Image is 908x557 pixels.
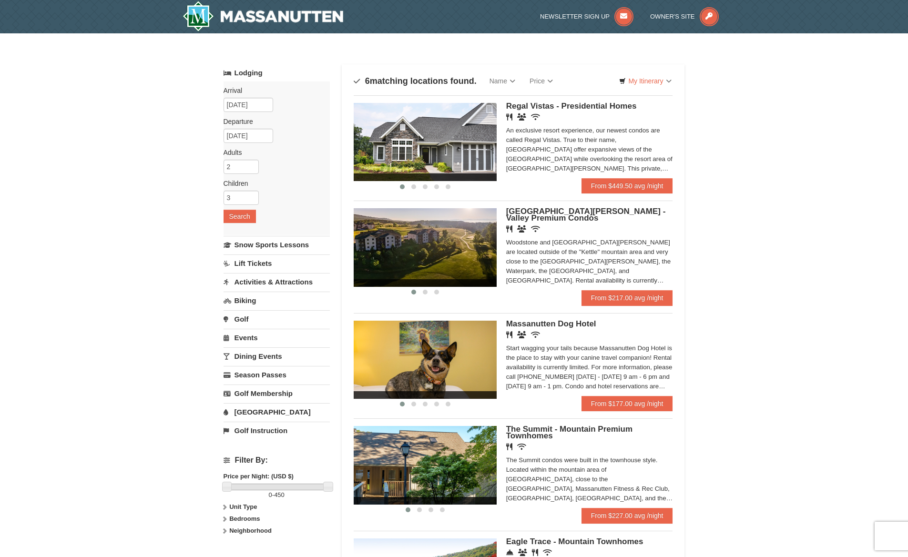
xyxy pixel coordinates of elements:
[531,113,540,121] i: Wireless Internet (free)
[522,71,560,91] a: Price
[224,473,294,480] strong: Price per Night: (USD $)
[518,549,527,556] i: Conference Facilities
[183,1,344,31] img: Massanutten Resort Logo
[517,113,526,121] i: Banquet Facilities
[224,490,330,500] label: -
[506,225,512,233] i: Restaurant
[540,13,633,20] a: Newsletter Sign Up
[482,71,522,91] a: Name
[224,292,330,309] a: Biking
[229,503,257,510] strong: Unit Type
[506,344,673,391] div: Start wagging your tails because Massanutten Dog Hotel is the place to stay with your canine trav...
[506,456,673,503] div: The Summit condos were built in the townhouse style. Located within the mountain area of [GEOGRAP...
[224,254,330,272] a: Lift Tickets
[354,76,477,86] h4: matching locations found.
[582,396,673,411] a: From $177.00 avg /night
[540,13,610,20] span: Newsletter Sign Up
[224,117,323,126] label: Departure
[224,403,330,421] a: [GEOGRAPHIC_DATA]
[532,549,538,556] i: Restaurant
[517,225,526,233] i: Banquet Facilities
[506,443,512,450] i: Restaurant
[365,76,370,86] span: 6
[506,425,633,440] span: The Summit - Mountain Premium Townhomes
[506,207,666,223] span: [GEOGRAPHIC_DATA][PERSON_NAME] - Valley Premium Condos
[506,126,673,173] div: An exclusive resort experience, our newest condos are called Regal Vistas. True to their name, [G...
[224,366,330,384] a: Season Passes
[582,178,673,193] a: From $449.50 avg /night
[506,549,513,556] i: Concierge Desk
[224,273,330,291] a: Activities & Attractions
[506,113,512,121] i: Restaurant
[274,491,285,498] span: 450
[531,225,540,233] i: Wireless Internet (free)
[269,491,272,498] span: 0
[650,13,719,20] a: Owner's Site
[224,236,330,253] a: Snow Sports Lessons
[224,422,330,439] a: Golf Instruction
[224,385,330,402] a: Golf Membership
[183,1,344,31] a: Massanutten Resort
[224,86,323,95] label: Arrival
[229,527,272,534] strong: Neighborhood
[582,290,673,305] a: From $217.00 avg /night
[531,331,540,338] i: Wireless Internet (free)
[224,347,330,365] a: Dining Events
[613,74,677,88] a: My Itinerary
[224,179,323,188] label: Children
[229,515,260,522] strong: Bedrooms
[506,331,512,338] i: Restaurant
[506,238,673,285] div: Woodstone and [GEOGRAPHIC_DATA][PERSON_NAME] are located outside of the "Kettle" mountain area an...
[517,443,526,450] i: Wireless Internet (free)
[224,64,330,81] a: Lodging
[224,456,330,465] h4: Filter By:
[582,508,673,523] a: From $227.00 avg /night
[224,310,330,328] a: Golf
[506,537,643,546] span: Eagle Trace - Mountain Townhomes
[224,329,330,346] a: Events
[224,148,323,157] label: Adults
[650,13,695,20] span: Owner's Site
[506,101,637,111] span: Regal Vistas - Presidential Homes
[506,319,596,328] span: Massanutten Dog Hotel
[224,210,256,223] button: Search
[543,549,552,556] i: Wireless Internet (free)
[517,331,526,338] i: Banquet Facilities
